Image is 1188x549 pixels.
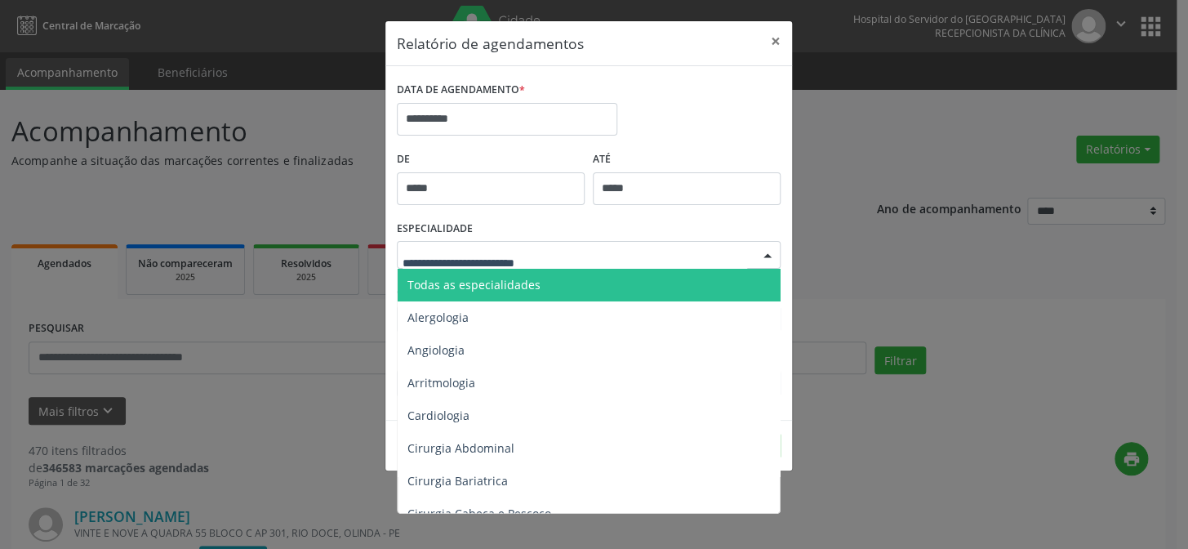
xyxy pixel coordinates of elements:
[407,310,469,325] span: Alergologia
[759,21,792,61] button: Close
[397,78,525,103] label: DATA DE AGENDAMENTO
[407,342,465,358] span: Angiologia
[397,216,473,242] label: ESPECIALIDADE
[397,147,585,172] label: De
[407,440,514,456] span: Cirurgia Abdominal
[397,33,584,54] h5: Relatório de agendamentos
[407,375,475,391] span: Arritmologia
[407,408,469,423] span: Cardiologia
[407,277,541,292] span: Todas as especialidades
[593,147,781,172] label: ATÉ
[407,473,508,489] span: Cirurgia Bariatrica
[407,506,551,521] span: Cirurgia Cabeça e Pescoço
